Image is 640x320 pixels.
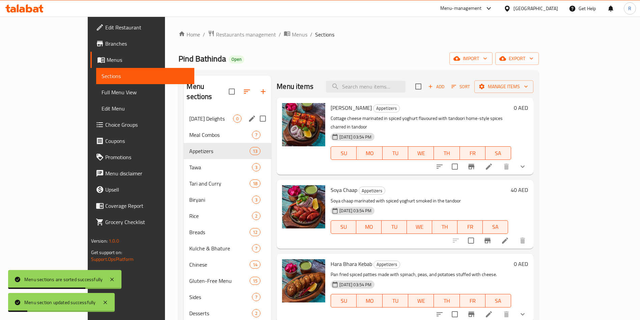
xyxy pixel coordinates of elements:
[331,103,372,113] span: [PERSON_NAME]
[514,232,531,249] button: delete
[331,185,357,195] span: Soya Chaap
[464,233,478,248] span: Select to update
[216,30,276,39] span: Restaurants management
[178,51,226,66] span: Pind Bathinda
[189,131,252,139] span: Meal Combos
[189,277,250,285] span: Gluten-Free Menu
[501,54,533,63] span: export
[331,146,357,160] button: SU
[102,88,189,96] span: Full Menu View
[513,5,558,12] div: [GEOGRAPHIC_DATA]
[437,148,457,158] span: TH
[432,158,448,175] button: sort-choices
[189,179,250,188] span: Tari and Curry
[189,163,252,171] span: Tawa
[105,121,189,129] span: Choice Groups
[105,218,189,226] span: Grocery Checklist
[252,197,260,203] span: 3
[250,180,260,187] span: 18
[252,164,260,171] span: 3
[105,137,189,145] span: Coupons
[385,148,406,158] span: TU
[463,158,479,175] button: Branch-specific-item
[184,175,271,192] div: Tari and Curry18
[385,296,406,306] span: TU
[252,309,260,317] div: items
[485,222,505,232] span: SA
[485,294,511,307] button: SA
[463,148,483,158] span: FR
[457,220,483,234] button: FR
[208,30,276,39] a: Restaurants management
[331,197,508,205] p: Soya chaap marinated with spiced yoghurt smoked in the tandoor
[250,228,260,236] div: items
[284,30,307,39] a: Menus
[184,192,271,208] div: Biryani3
[359,187,385,195] span: Appetizers
[233,116,241,122] span: 0
[356,220,382,234] button: MO
[184,273,271,289] div: Gluten-Free Menu15
[189,196,252,204] div: Biryani
[250,148,260,154] span: 13
[187,81,229,102] h2: Menu sections
[105,40,189,48] span: Branches
[90,149,195,165] a: Promotions
[408,294,434,307] button: WE
[255,83,271,100] button: Add section
[91,255,134,264] a: Support.OpsPlatform
[374,261,400,268] span: Appetizers
[331,259,372,269] span: Hara Bhara Kebab
[96,68,195,84] a: Sections
[250,278,260,284] span: 15
[90,198,195,214] a: Coverage Report
[96,84,195,100] a: Full Menu View
[514,158,531,175] button: show more
[189,293,252,301] span: Sides
[277,81,313,92] h2: Menu items
[90,117,195,133] a: Choice Groups
[189,115,233,123] div: Diwali Delights
[463,296,483,306] span: FR
[460,294,485,307] button: FR
[189,244,252,252] span: Kulche & Bhature
[24,276,103,283] div: Menu sections are sorted successfully
[252,212,260,220] div: items
[282,185,325,228] img: Soya Chaap
[425,81,447,92] button: Add
[252,196,260,204] div: items
[102,72,189,80] span: Sections
[448,159,462,174] span: Select to update
[331,220,356,234] button: SU
[90,165,195,181] a: Menu disclaimer
[334,222,354,232] span: SU
[184,289,271,305] div: Sides7
[252,245,260,252] span: 7
[485,146,511,160] button: SA
[519,310,527,318] svg: Show Choices
[359,296,380,306] span: MO
[250,261,260,269] div: items
[357,146,382,160] button: MO
[102,104,189,113] span: Edit Menu
[449,52,493,65] button: import
[455,54,487,63] span: import
[434,294,460,307] button: TH
[252,213,260,219] span: 2
[189,261,250,269] span: Chinese
[24,299,96,306] div: Menu section updated successfully
[189,147,250,155] span: Appetizers
[434,146,460,160] button: TH
[447,81,474,92] span: Sort items
[282,103,325,146] img: Paneer Tikka
[189,309,252,317] span: Desserts
[189,228,250,236] div: Breads
[411,296,431,306] span: WE
[498,158,514,175] button: delete
[450,81,472,92] button: Sort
